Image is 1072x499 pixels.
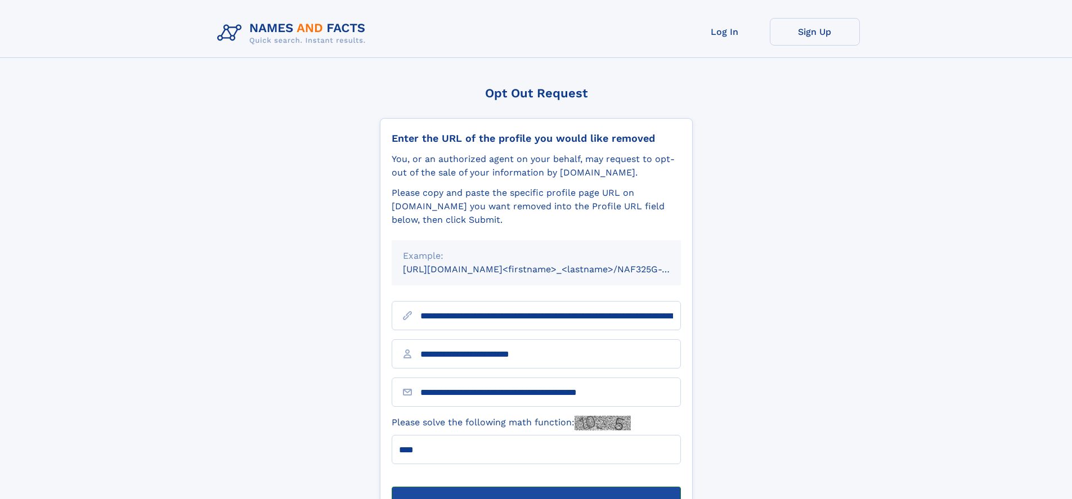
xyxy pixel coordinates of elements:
[392,416,631,430] label: Please solve the following math function:
[380,86,693,100] div: Opt Out Request
[403,264,702,275] small: [URL][DOMAIN_NAME]<firstname>_<lastname>/NAF325G-xxxxxxxx
[680,18,770,46] a: Log In
[392,132,681,145] div: Enter the URL of the profile you would like removed
[392,186,681,227] div: Please copy and paste the specific profile page URL on [DOMAIN_NAME] you want removed into the Pr...
[403,249,670,263] div: Example:
[770,18,860,46] a: Sign Up
[392,152,681,179] div: You, or an authorized agent on your behalf, may request to opt-out of the sale of your informatio...
[213,18,375,48] img: Logo Names and Facts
